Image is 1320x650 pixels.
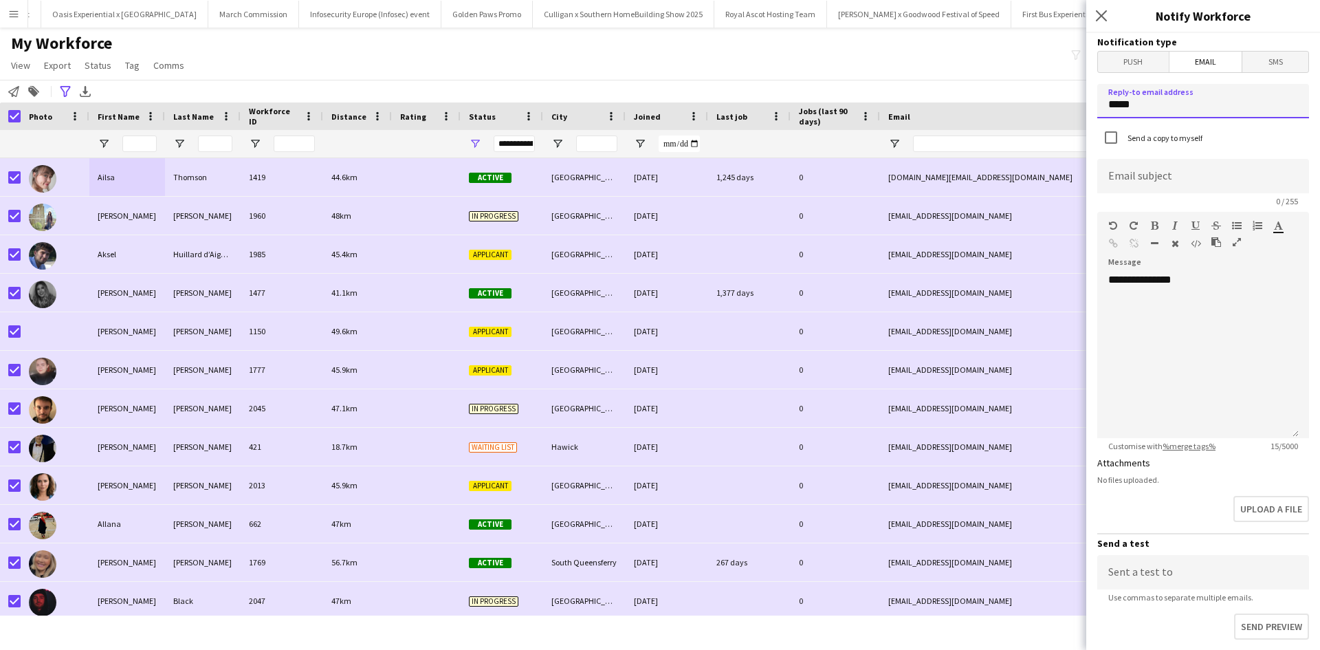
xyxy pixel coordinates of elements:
img: Alanna Casey [29,281,56,308]
span: Applicant [469,365,511,376]
div: [GEOGRAPHIC_DATA] [543,389,626,427]
button: Open Filter Menu [249,138,261,150]
label: Attachments [1097,457,1150,469]
div: 1419 [241,158,323,196]
div: 1,245 days [708,158,791,196]
button: Redo [1129,220,1138,231]
div: [PERSON_NAME] [89,312,165,350]
div: [EMAIL_ADDRESS][DOMAIN_NAME] [880,466,1155,504]
div: [GEOGRAPHIC_DATA] [543,158,626,196]
div: [GEOGRAPHIC_DATA] [543,466,626,504]
div: 0 [791,543,880,581]
span: 56.7km [331,557,357,567]
span: 49.6km [331,326,357,336]
div: [PERSON_NAME] [165,389,241,427]
button: Upload a file [1233,496,1309,522]
div: 421 [241,428,323,466]
div: [DATE] [626,428,708,466]
span: Applicant [469,327,511,337]
span: Push [1098,52,1169,72]
span: 47km [331,596,351,606]
div: 662 [241,505,323,543]
span: Comms [153,59,184,72]
span: In progress [469,596,518,607]
button: Open Filter Menu [634,138,646,150]
button: Bold [1149,220,1159,231]
img: Alex Carter [29,358,56,385]
div: [DOMAIN_NAME][EMAIL_ADDRESS][DOMAIN_NAME] [880,158,1155,196]
img: Andrew Black [29,589,56,616]
app-action-btn: Export XLSX [77,83,93,100]
div: 1960 [241,197,323,235]
div: South Queensferry [543,543,626,581]
img: Allana MacLean [29,512,56,539]
div: 0 [791,389,880,427]
span: Applicant [469,250,511,260]
button: Unordered List [1232,220,1242,231]
div: [PERSON_NAME] [165,197,241,235]
div: [DATE] [626,351,708,389]
span: Distance [331,111,366,122]
input: Email Filter Input [913,136,1147,152]
span: 45.9km [331,480,357,490]
a: Comms [148,56,190,74]
div: 2013 [241,466,323,504]
button: March Commission [208,1,299,28]
div: [DATE] [626,312,708,350]
div: 1985 [241,235,323,273]
span: First Name [98,111,140,122]
span: 47km [331,519,351,529]
div: [PERSON_NAME] [89,389,165,427]
button: Royal Ascot Hosting Team [714,1,827,28]
span: 47.1km [331,403,357,413]
span: Active [469,558,511,568]
div: Huillard d’Aignaux [165,235,241,273]
button: Open Filter Menu [98,138,110,150]
div: [DATE] [626,197,708,235]
div: Hawick [543,428,626,466]
div: [EMAIL_ADDRESS][DOMAIN_NAME] [880,312,1155,350]
div: [EMAIL_ADDRESS][DOMAIN_NAME] [880,274,1155,312]
button: Italic [1170,220,1180,231]
span: SMS [1242,52,1308,72]
div: No files uploaded. [1097,475,1309,485]
span: Email [1169,52,1242,72]
div: [DATE] [626,274,708,312]
button: Open Filter Menu [173,138,186,150]
div: 0 [791,235,880,273]
span: Customise with [1097,441,1226,451]
div: 1,377 days [708,274,791,312]
div: [DATE] [626,543,708,581]
div: [PERSON_NAME] [165,543,241,581]
h3: Send a test [1097,537,1309,550]
div: Aksel [89,235,165,273]
div: [EMAIL_ADDRESS][DOMAIN_NAME] [880,428,1155,466]
div: Ailsa [89,158,165,196]
span: 0 / 255 [1265,196,1309,206]
button: Golden Paws Promo [441,1,533,28]
app-action-btn: Add to tag [25,83,42,100]
div: [GEOGRAPHIC_DATA] [543,274,626,312]
button: Open Filter Menu [551,138,564,150]
span: Active [469,519,511,530]
img: Amy Appleby [29,550,56,578]
div: [PERSON_NAME] [89,582,165,620]
div: [PERSON_NAME] [165,505,241,543]
div: [DATE] [626,389,708,427]
div: [PERSON_NAME] [89,351,165,389]
button: Ordered List [1253,220,1262,231]
div: 267 days [708,543,791,581]
div: 0 [791,274,880,312]
div: [EMAIL_ADDRESS][DOMAIN_NAME] [880,235,1155,273]
div: 1477 [241,274,323,312]
label: Send a copy to myself [1125,133,1202,143]
div: [EMAIL_ADDRESS][DOMAIN_NAME] [880,543,1155,581]
input: Workforce ID Filter Input [274,136,315,152]
button: Underline [1191,220,1200,231]
span: 45.9km [331,365,357,375]
div: [EMAIL_ADDRESS][DOMAIN_NAME] [880,351,1155,389]
div: [PERSON_NAME] [165,466,241,504]
img: Aksel Huillard d’Aignaux [29,242,56,270]
button: Horizontal Line [1149,238,1159,249]
a: %merge tags% [1163,441,1215,451]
